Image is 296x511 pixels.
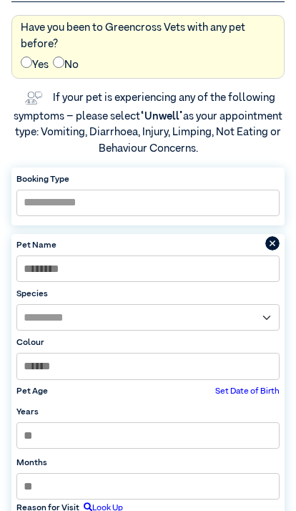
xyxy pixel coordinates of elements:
[16,336,280,349] label: Colour
[16,239,280,252] label: Pet Name
[16,385,48,398] label: Pet Age
[16,173,280,186] label: Booking Type
[21,20,276,52] label: Have you been to Greencross Vets with any pet before?
[16,457,47,469] label: Months
[53,57,64,68] input: No
[215,385,280,398] label: Set Date of Birth
[21,87,46,109] img: vet
[16,406,39,419] label: Years
[53,57,79,74] label: No
[140,111,183,122] span: “Unwell”
[21,57,49,74] label: Yes
[21,57,32,68] input: Yes
[16,288,280,301] label: Species
[14,92,285,154] label: If your pet is experiencing any of the following symptoms – please select as your appointment typ...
